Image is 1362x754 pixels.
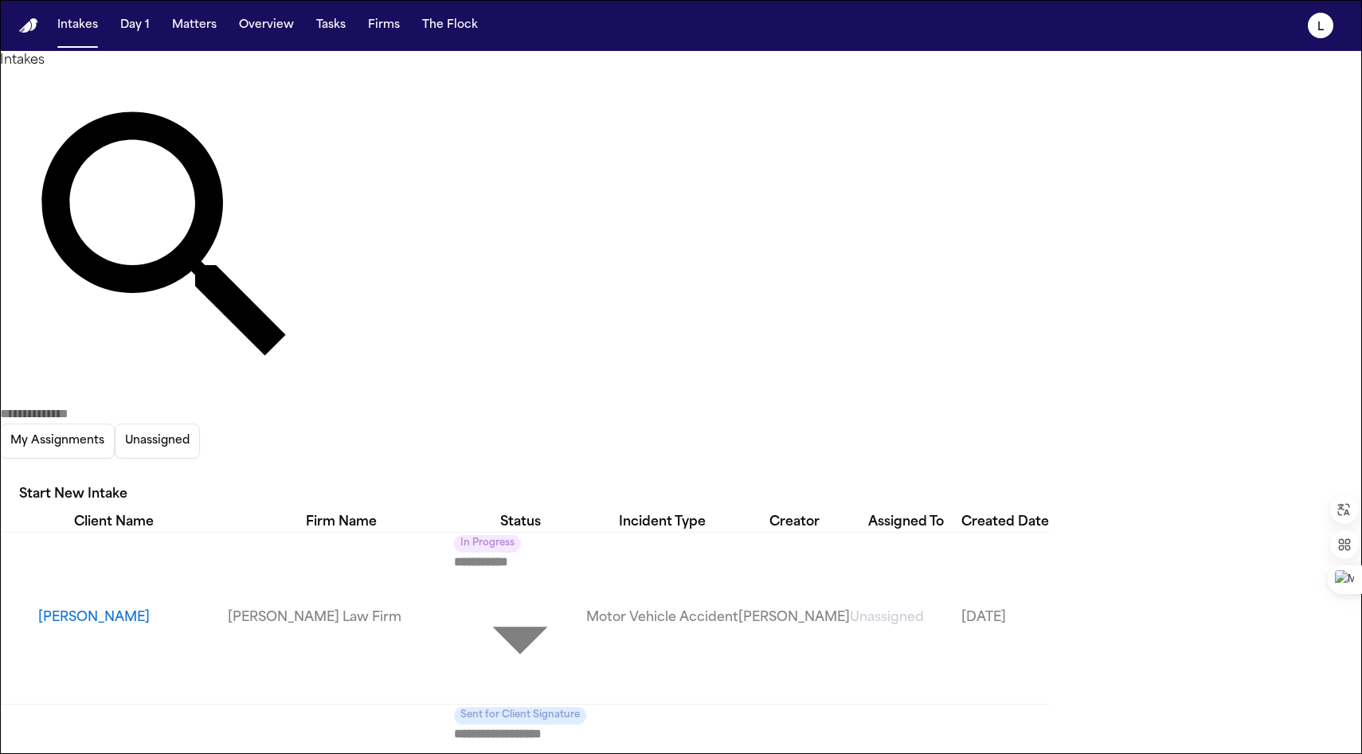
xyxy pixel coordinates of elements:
[961,513,1049,532] div: Created Date
[738,608,850,627] a: View details for Paisley Ray
[38,608,228,627] button: View details for Paisley Ray
[114,11,156,40] button: Day 1
[310,11,352,40] button: Tasks
[19,18,38,33] img: Finch Logo
[454,535,521,553] span: In Progress
[233,11,300,40] button: Overview
[586,513,738,532] div: Incident Type
[961,608,1049,627] a: View details for Paisley Ray
[454,533,586,704] div: Update intake status
[362,11,406,40] button: Firms
[416,11,484,40] button: The Flock
[454,707,586,725] span: Sent for Client Signature
[850,608,961,627] a: View details for Paisley Ray
[166,11,223,40] button: Matters
[228,513,454,532] div: Firm Name
[19,18,38,33] a: Home
[738,513,850,532] div: Creator
[586,608,738,627] a: View details for Paisley Ray
[454,513,586,532] div: Status
[51,11,104,40] button: Intakes
[115,424,200,459] button: Unassigned
[228,608,454,627] a: View details for Paisley Ray
[850,513,961,532] div: Assigned To
[850,611,924,624] span: Unassigned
